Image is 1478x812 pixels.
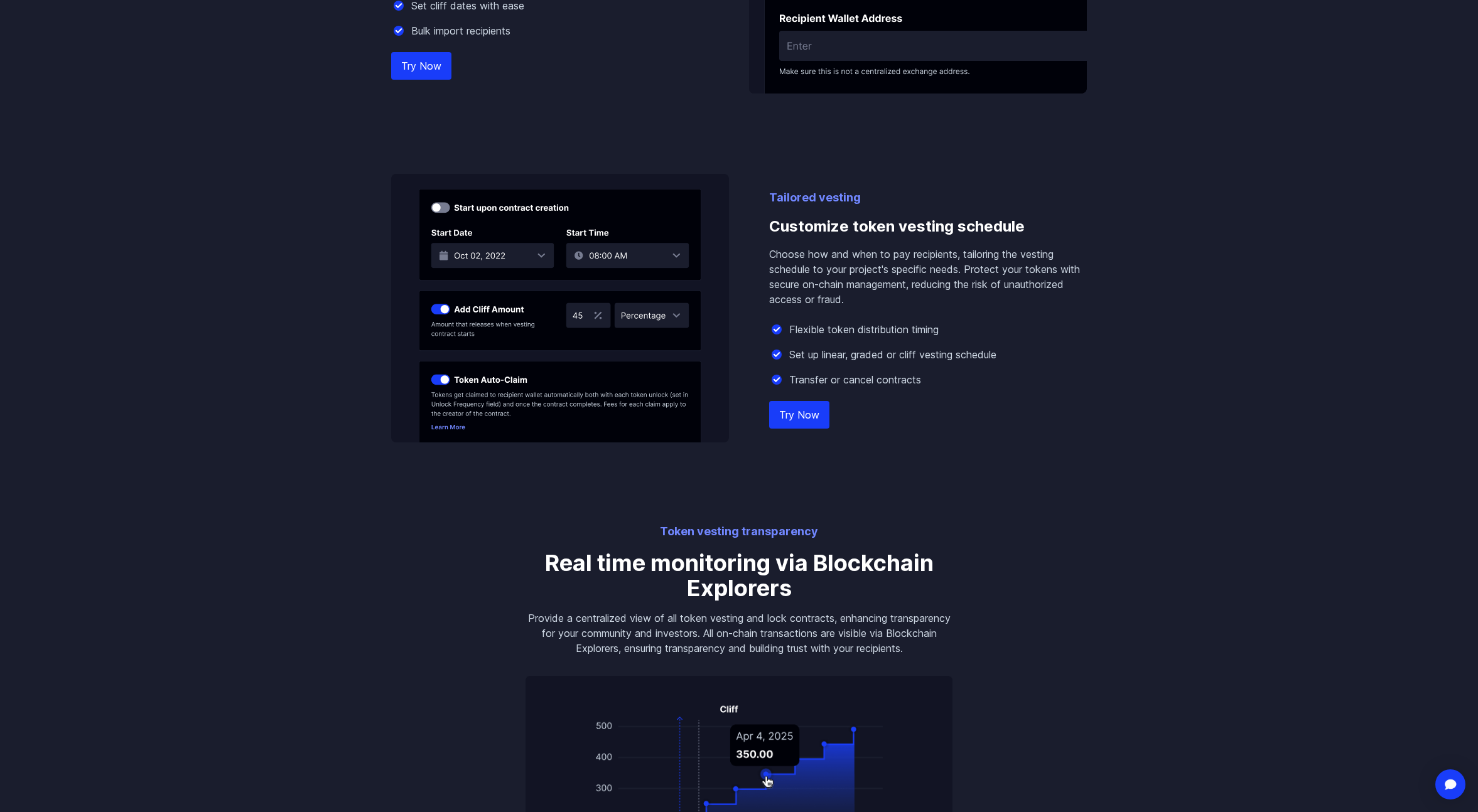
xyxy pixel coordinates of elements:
h3: Customize token vesting schedule [769,206,1087,247]
p: Token vesting transparency [526,523,952,540]
img: Customize token vesting schedule [391,174,729,442]
a: Try Now [769,401,829,429]
h3: Real time monitoring via Blockchain Explorers [526,550,952,601]
a: Try Now [391,52,451,80]
p: Choose how and when to pay recipients, tailoring the vesting schedule to your project's specific ... [769,247,1087,307]
div: Open Intercom Messenger [1435,769,1465,799]
p: Bulk import recipients [411,23,510,38]
p: Provide a centralized view of all token vesting and lock contracts, enhancing transparency for yo... [526,611,952,656]
p: Set up linear, graded or cliff vesting schedule [789,347,996,362]
p: Flexible token distribution timing [789,322,939,337]
p: Transfer or cancel contracts [789,372,921,387]
p: Tailored vesting [769,189,1087,206]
